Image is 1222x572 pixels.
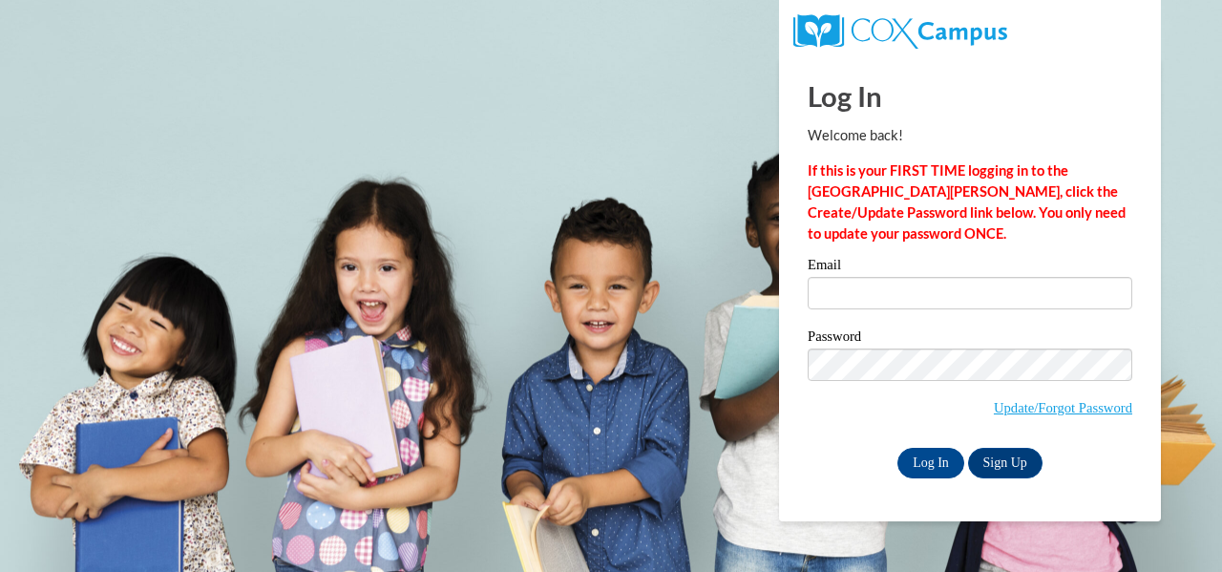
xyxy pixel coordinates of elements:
[808,329,1132,349] label: Password
[808,125,1132,146] p: Welcome back!
[897,448,964,478] input: Log In
[808,162,1126,242] strong: If this is your FIRST TIME logging in to the [GEOGRAPHIC_DATA][PERSON_NAME], click the Create/Upd...
[994,400,1132,415] a: Update/Forgot Password
[808,76,1132,116] h1: Log In
[808,258,1132,277] label: Email
[968,448,1043,478] a: Sign Up
[793,14,1007,49] img: COX Campus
